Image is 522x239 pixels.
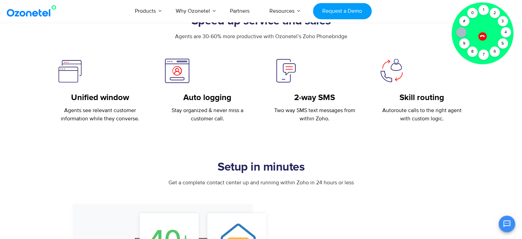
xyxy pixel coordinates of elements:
[313,3,372,19] a: Request a Demo
[57,106,144,123] p: Agents see relevant customer information while they converse.
[478,5,489,15] div: 1
[175,33,347,40] span: Agents are 30-60% more productive with Ozonetel’s Zoho Phonebridge
[47,161,476,174] h2: Setup in minutes
[57,93,144,103] h5: Unified window
[379,58,405,84] img: skill-routing
[271,58,298,84] img: 2-way-sms
[379,93,465,103] h5: Skill routing
[271,93,358,103] h5: 2-way SMS
[467,46,477,57] div: 8
[501,27,511,37] div: 4
[478,50,489,60] div: 7
[57,58,83,84] img: unified window
[467,8,477,18] div: 0
[164,106,251,123] p: Stay organized & never miss a customer call.
[459,39,469,49] div: 9
[489,46,500,57] div: 6
[498,39,508,49] div: 5
[271,106,358,123] p: Two way SMS text messages from within Zoho.
[498,16,508,26] div: 3
[164,58,190,84] img: auto-login
[459,16,469,26] div: #
[499,216,515,232] button: Open chat
[169,179,354,186] span: Get a complete contact center up and running within Zoho in 24 hours or less
[489,8,500,18] div: 2
[379,106,465,123] p: Autoroute calls to the right agent with custom logic.
[164,93,251,103] h5: Auto logging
